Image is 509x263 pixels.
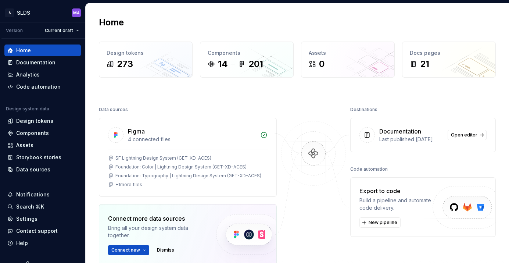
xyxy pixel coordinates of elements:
[350,164,388,174] div: Code automation
[115,182,142,188] div: + 1 more files
[128,136,256,143] div: 4 connected files
[16,71,40,78] div: Analytics
[16,166,50,173] div: Data sources
[17,9,30,17] div: SLDS
[16,227,58,235] div: Contact support
[108,224,204,239] div: Bring all your design system data together.
[248,58,263,70] div: 201
[4,45,81,56] a: Home
[4,127,81,139] a: Components
[4,189,81,200] button: Notifications
[359,197,432,212] div: Build a pipeline and automate code delivery.
[16,83,61,90] div: Code automation
[117,58,133,70] div: 273
[115,173,261,179] div: Foundation: Typography | Lightning Design System (GET-XD-ACES)
[108,245,149,255] button: Connect new
[4,57,81,68] a: Documentation
[4,164,81,175] a: Data sources
[301,42,395,78] a: Assets0
[16,191,50,198] div: Notifications
[350,104,377,115] div: Destinations
[16,129,49,137] div: Components
[99,118,277,197] a: Figma4 connected filesSF Lightning Design System (GET-XD-ACES)Foundation: Color | Lightning Desig...
[115,155,211,161] div: SF Lightning Design System (GET-XD-ACES)
[402,42,496,78] a: Docs pages21
[4,69,81,81] a: Analytics
[1,5,84,21] button: ASLDSMA
[4,237,81,249] button: Help
[16,59,55,66] div: Documentation
[369,220,397,225] span: New pipeline
[99,42,193,78] a: Design tokens273
[6,28,23,33] div: Version
[16,47,31,54] div: Home
[99,17,124,28] h2: Home
[379,127,421,136] div: Documentation
[200,42,294,78] a: Components14201
[16,203,44,210] div: Search ⌘K
[107,49,185,57] div: Design tokens
[128,127,145,136] div: Figma
[4,81,81,93] a: Code automation
[319,58,325,70] div: 0
[4,139,81,151] a: Assets
[5,8,14,17] div: A
[451,132,477,138] span: Open editor
[410,49,488,57] div: Docs pages
[4,225,81,237] button: Contact support
[16,239,28,247] div: Help
[4,213,81,225] a: Settings
[218,58,228,70] div: 14
[108,214,204,223] div: Connect more data sources
[73,10,80,16] div: MA
[154,245,178,255] button: Dismiss
[16,117,53,125] div: Design tokens
[42,25,82,36] button: Current draft
[6,106,49,112] div: Design system data
[16,142,33,149] div: Assets
[115,164,247,170] div: Foundation: Color | Lightning Design System (GET-XD-ACES)
[16,154,61,161] div: Storybook stories
[208,49,286,57] div: Components
[359,186,432,195] div: Export to code
[4,115,81,127] a: Design tokens
[45,28,73,33] span: Current draft
[359,217,401,228] button: New pipeline
[157,247,174,253] span: Dismiss
[16,215,37,223] div: Settings
[99,104,128,115] div: Data sources
[4,152,81,163] a: Storybook stories
[420,58,429,70] div: 21
[4,201,81,213] button: Search ⌘K
[448,130,487,140] a: Open editor
[309,49,387,57] div: Assets
[111,247,140,253] span: Connect new
[379,136,443,143] div: Last published [DATE]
